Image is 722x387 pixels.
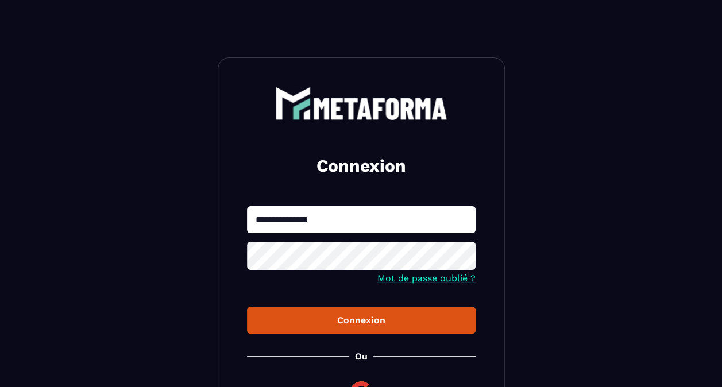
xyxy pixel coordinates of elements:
[275,87,447,120] img: logo
[247,307,476,334] button: Connexion
[377,273,476,284] a: Mot de passe oublié ?
[355,351,368,362] p: Ou
[261,154,462,177] h2: Connexion
[247,87,476,120] a: logo
[256,315,466,326] div: Connexion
